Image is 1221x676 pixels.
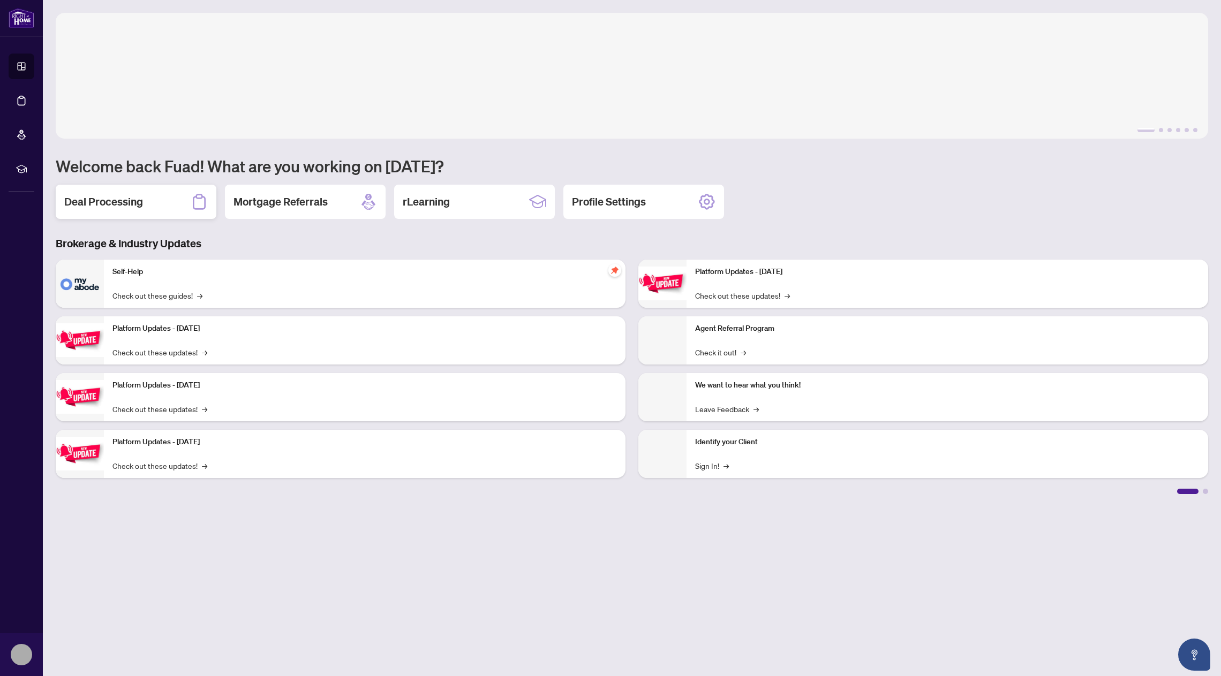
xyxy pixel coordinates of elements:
[785,290,790,301] span: →
[741,346,746,358] span: →
[695,379,1200,391] p: We want to hear what you think!
[1185,128,1189,132] button: 5
[403,194,450,209] h2: rLearning
[572,194,646,209] h2: Profile Settings
[112,290,202,301] a: Check out these guides!→
[9,8,34,28] img: logo
[638,373,687,421] img: We want to hear what you think!
[112,379,617,391] p: Platform Updates - [DATE]
[695,346,746,358] a: Check it out!→
[1176,128,1180,132] button: 4
[638,267,687,300] img: Platform Updates - June 23, 2025
[11,644,32,665] img: Profile Icon
[64,194,143,209] h2: Deal Processing
[112,460,207,472] a: Check out these updates!→
[202,460,207,472] span: →
[56,260,104,308] img: Self-Help
[695,403,759,415] a: Leave Feedback→
[197,290,202,301] span: →
[1178,639,1210,671] button: Open asap
[112,266,617,278] p: Self-Help
[723,460,729,472] span: →
[112,346,207,358] a: Check out these updates!→
[56,236,1208,251] h3: Brokerage & Industry Updates
[638,430,687,478] img: Identify your Client
[753,403,759,415] span: →
[638,325,687,355] img: Agent Referral Program
[695,290,790,301] a: Check out these updates!→
[56,323,104,357] img: Platform Updates - September 16, 2025
[1193,128,1197,132] button: 6
[695,323,1200,335] p: Agent Referral Program
[202,346,207,358] span: →
[695,460,729,472] a: Sign In!→
[56,156,1208,176] h1: Welcome back Fuad! What are you working on [DATE]?
[112,323,617,335] p: Platform Updates - [DATE]
[202,403,207,415] span: →
[1137,128,1155,132] button: 1
[56,437,104,470] img: Platform Updates - July 8, 2025
[1159,128,1163,132] button: 2
[695,436,1200,448] p: Identify your Client
[56,380,104,414] img: Platform Updates - July 21, 2025
[608,264,621,277] span: pushpin
[1167,128,1172,132] button: 3
[112,403,207,415] a: Check out these updates!→
[112,436,617,448] p: Platform Updates - [DATE]
[695,266,1200,278] p: Platform Updates - [DATE]
[233,194,328,209] h2: Mortgage Referrals
[56,13,1208,139] img: Slide 0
